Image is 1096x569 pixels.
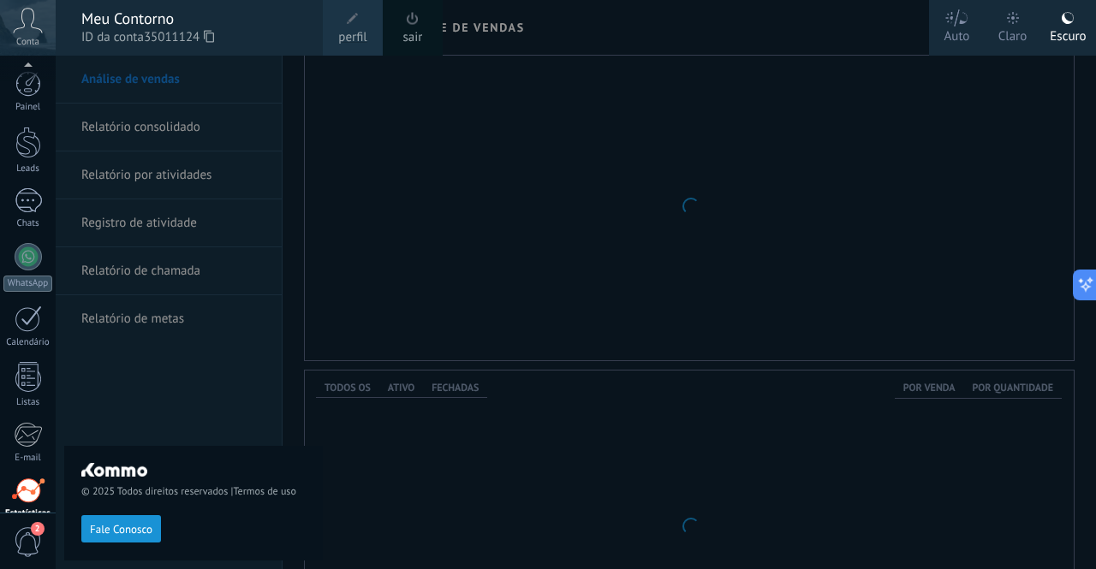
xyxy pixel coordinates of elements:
div: E-mail [3,453,53,464]
a: Fale Conosco [81,522,161,535]
div: Auto [944,11,970,56]
span: perfil [338,28,366,47]
div: Calendário [3,337,53,348]
div: Chats [3,218,53,229]
button: Fale Conosco [81,515,161,542]
span: 35011124 [144,28,214,47]
div: Meu Contorno [81,9,306,28]
a: Termos de uso [233,485,295,498]
div: Listas [3,397,53,408]
span: ID da conta [81,28,306,47]
span: © 2025 Todos direitos reservados | [81,485,306,498]
span: 2 [31,522,45,536]
span: Fale Conosco [90,524,152,536]
div: WhatsApp [3,276,52,292]
div: Estatísticas [3,508,53,519]
div: Painel [3,102,53,113]
div: Claro [998,11,1027,56]
span: Conta [16,37,39,48]
div: Leads [3,163,53,175]
a: sair [403,28,423,47]
div: Escuro [1050,11,1086,56]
